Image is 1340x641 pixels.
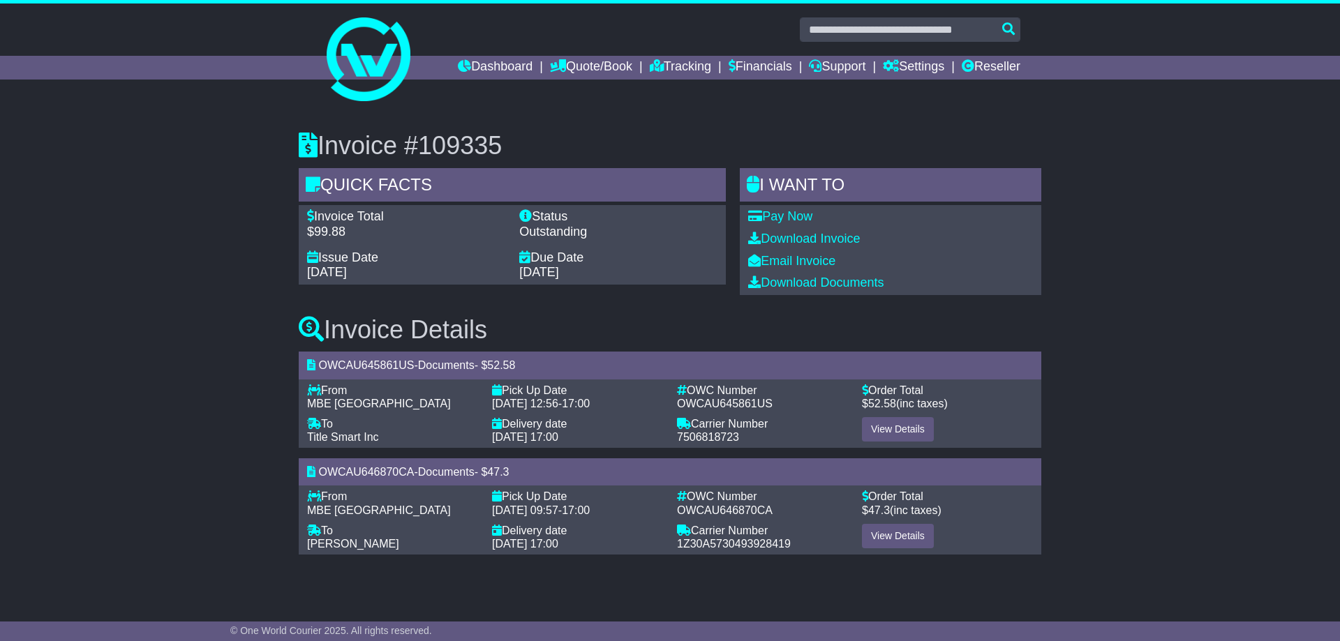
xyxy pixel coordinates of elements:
a: Financials [729,56,792,80]
span: OWCAU646870CA [318,466,414,478]
span: [DATE] 12:56 [492,398,558,409]
span: 52.58 [868,398,896,409]
span: 17:00 [562,398,590,409]
div: Status [519,209,717,225]
div: Carrier Number [677,417,848,430]
div: I WANT to [740,168,1041,206]
div: $99.88 [307,225,505,240]
div: Invoice Total [307,209,505,225]
div: From [307,490,478,503]
div: To [307,524,478,537]
div: Pick Up Date [492,490,663,503]
div: To [307,417,478,430]
div: Due Date [519,250,717,266]
a: View Details [862,524,934,548]
span: MBE [GEOGRAPHIC_DATA] [307,504,451,516]
div: - [492,504,663,517]
span: [DATE] 17:00 [492,431,558,443]
h3: Invoice #109335 [299,132,1041,160]
div: $ (inc taxes) [862,397,1033,410]
div: OWC Number [677,490,848,503]
div: From [307,384,478,397]
div: Order Total [862,490,1033,503]
span: [DATE] 17:00 [492,538,558,550]
div: - - $ [299,352,1041,379]
div: OWC Number [677,384,848,397]
div: Pick Up Date [492,384,663,397]
span: 47.3 [868,504,890,516]
div: Delivery date [492,417,663,430]
div: [DATE] [519,265,717,280]
a: Reseller [962,56,1020,80]
div: - [492,397,663,410]
span: 47.3 [487,466,509,478]
a: Dashboard [458,56,533,80]
span: © One World Courier 2025. All rights reserved. [230,625,432,636]
span: Documents [418,466,475,478]
div: Order Total [862,384,1033,397]
a: Support [809,56,865,80]
a: Quote/Book [550,56,632,80]
div: Delivery date [492,524,663,537]
span: Documents [418,359,475,371]
span: OWCAU646870CA [677,504,773,516]
span: OWCAU645861US [318,359,414,371]
div: Outstanding [519,225,717,240]
span: Title Smart Inc [307,431,379,443]
a: Download Documents [748,276,884,289]
span: [DATE] 09:57 [492,504,558,516]
span: 7506818723 [677,431,739,443]
span: 17:00 [562,504,590,516]
span: MBE [GEOGRAPHIC_DATA] [307,398,451,409]
a: Email Invoice [748,254,835,268]
span: 1Z30A5730493928419 [677,538,791,550]
div: [DATE] [307,265,505,280]
a: View Details [862,417,934,442]
div: $ (inc taxes) [862,504,1033,517]
a: Settings [883,56,944,80]
a: Download Invoice [748,232,860,246]
a: Pay Now [748,209,812,223]
span: 52.58 [487,359,515,371]
div: - - $ [299,458,1041,485]
div: Quick Facts [299,168,726,206]
div: Carrier Number [677,524,848,537]
span: [PERSON_NAME] [307,538,399,550]
div: Issue Date [307,250,505,266]
h3: Invoice Details [299,316,1041,344]
span: OWCAU645861US [677,398,773,409]
a: Tracking [650,56,711,80]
